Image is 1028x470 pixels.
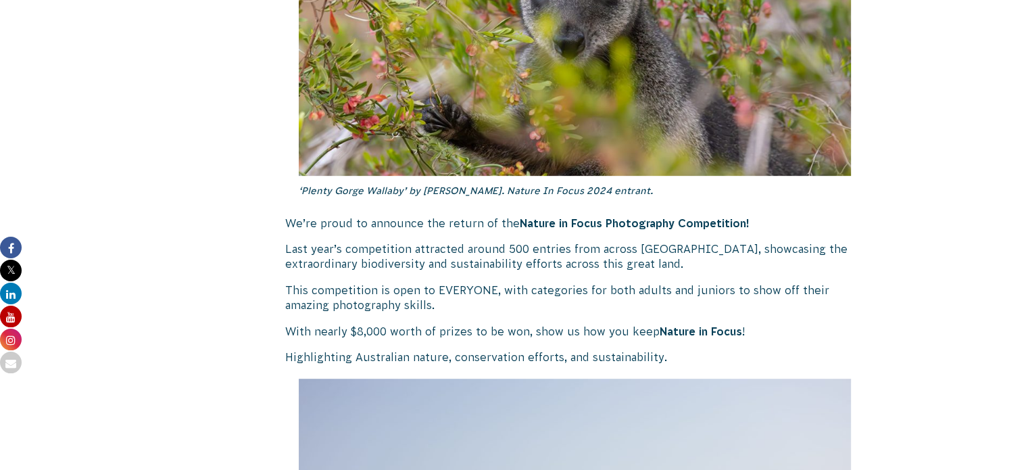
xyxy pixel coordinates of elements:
p: We’re proud to announce the return of the [285,216,865,231]
strong: Nature in Focus [660,325,742,337]
p: Last year’s competition attracted around 500 entries from across [GEOGRAPHIC_DATA], showcasing th... [285,241,865,272]
p: With nearly $8,000 worth of prizes to be won, show us how you keep ! [285,324,865,339]
p: Highlighting Australian nature, conservation efforts, and sustainability. [285,350,865,365]
strong: Nature in Focus Photography Competition! [520,217,750,229]
em: ‘Plenty Gorge Wallaby’ by [PERSON_NAME]. Nature In Focus 2024 entrant. [299,185,653,196]
p: This competition is open to EVERYONE, with categories for both adults and juniors to show off the... [285,283,865,313]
